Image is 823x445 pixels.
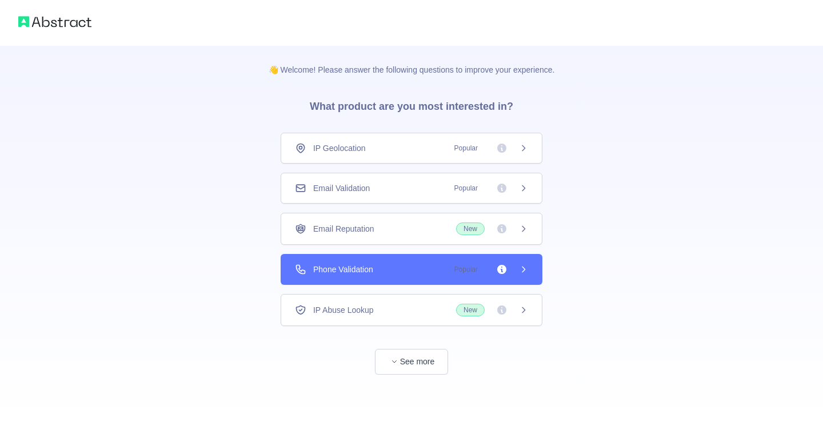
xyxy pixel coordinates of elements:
[18,14,91,30] img: Abstract logo
[448,264,485,275] span: Popular
[291,76,532,133] h3: What product are you most interested in?
[313,223,374,235] span: Email Reputation
[313,142,366,154] span: IP Geolocation
[313,264,373,275] span: Phone Validation
[456,304,485,316] span: New
[313,304,374,316] span: IP Abuse Lookup
[448,142,485,154] span: Popular
[250,46,573,76] p: 👋 Welcome! Please answer the following questions to improve your experience.
[456,223,485,235] span: New
[375,349,448,375] button: See more
[313,182,370,194] span: Email Validation
[448,182,485,194] span: Popular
